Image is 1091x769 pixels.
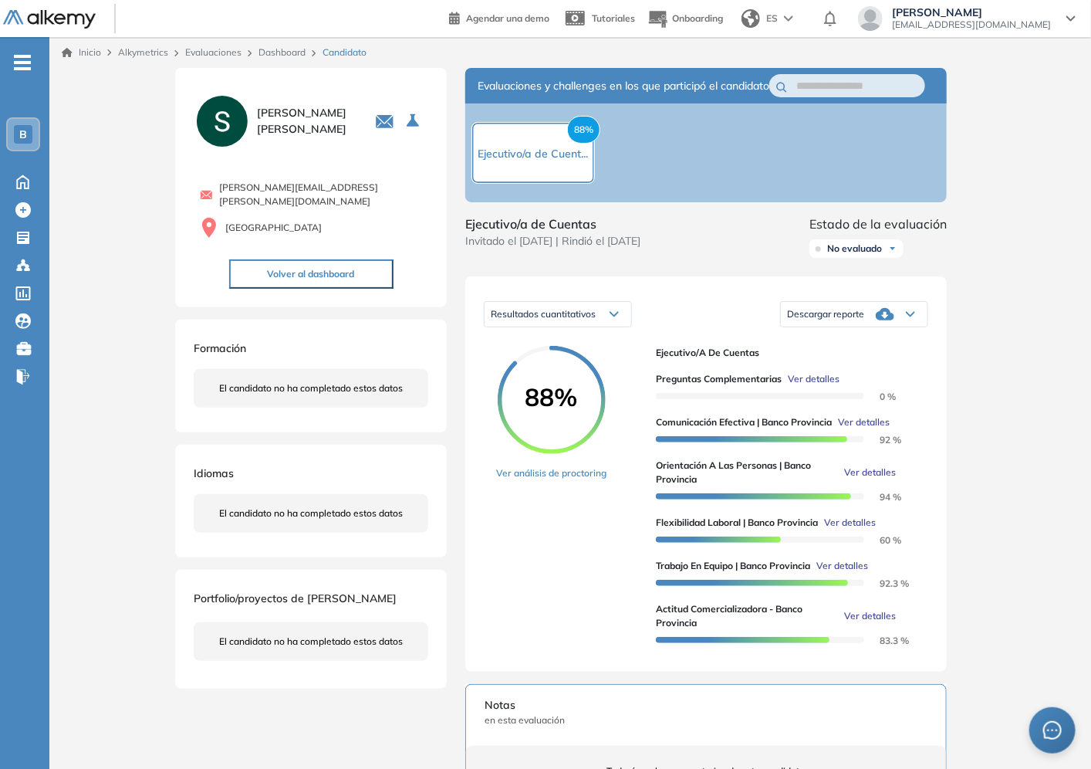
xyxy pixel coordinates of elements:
[862,534,902,546] span: 60 %
[194,93,251,150] img: PROFILE_MENU_LOGO_USER
[485,697,927,713] span: Notas
[788,372,839,386] span: Ver detalles
[323,46,366,59] span: Candidato
[3,10,96,29] img: Logo
[647,2,723,36] button: Onboarding
[14,61,31,64] i: -
[194,341,246,355] span: Formación
[656,346,916,360] span: Ejecutivo/a de Cuentas
[258,46,306,58] a: Dashboard
[672,12,723,24] span: Onboarding
[118,46,168,58] span: Alkymetrics
[656,372,782,386] span: Preguntas complementarias
[862,391,897,402] span: 0 %
[862,578,910,589] span: 92.3 %
[810,559,868,573] button: Ver detalles
[491,308,596,320] span: Resultados cuantitativos
[449,8,549,26] a: Agendar una demo
[194,466,234,480] span: Idiomas
[784,15,793,22] img: arrow
[816,559,868,573] span: Ver detalles
[838,466,896,479] button: Ver detalles
[219,635,403,649] span: El candidato no ha completado estos datos
[62,46,101,59] a: Inicio
[194,591,397,605] span: Portfolio/proyectos de [PERSON_NAME]
[824,516,876,530] span: Ver detalles
[787,308,864,320] span: Descargar reporte
[485,713,927,727] span: en esta evaluación
[862,635,910,646] span: 83.3 %
[466,12,549,24] span: Agendar una demo
[1043,721,1062,740] span: message
[766,12,778,25] span: ES
[478,78,769,94] span: Evaluaciones y challenges en los que participó el candidato
[827,242,882,255] span: No evaluado
[400,107,428,135] button: Seleccione la evaluación activa
[862,434,902,445] span: 92 %
[465,215,640,233] span: Ejecutivo/a de Cuentas
[862,491,902,503] span: 94 %
[219,381,403,395] span: El candidato no ha completado estos datos
[656,559,810,573] span: Trabajo en equipo | Banco Provincia
[19,128,27,141] span: B
[478,147,589,161] span: Ejecutivo/a de Cuent...
[844,466,896,479] span: Ver detalles
[844,609,896,623] span: Ver detalles
[225,221,322,235] span: [GEOGRAPHIC_DATA]
[782,372,839,386] button: Ver detalles
[185,46,242,58] a: Evaluaciones
[257,105,356,137] span: [PERSON_NAME] [PERSON_NAME]
[838,609,896,623] button: Ver detalles
[567,116,600,144] span: 88%
[838,415,890,429] span: Ver detalles
[229,259,394,289] button: Volver al dashboard
[498,384,606,409] span: 88%
[892,19,1051,31] span: [EMAIL_ADDRESS][DOMAIN_NAME]
[809,215,947,233] span: Estado de la evaluación
[892,6,1051,19] span: [PERSON_NAME]
[832,415,890,429] button: Ver detalles
[656,459,838,486] span: Orientación a las personas | Banco Provincia
[656,415,832,429] span: Comunicación efectiva | Banco Provincia
[592,12,635,24] span: Tutoriales
[496,466,606,480] a: Ver análisis de proctoring
[656,516,818,530] span: Flexibilidad Laboral | Banco Provincia
[219,506,403,520] span: El candidato no ha completado estos datos
[465,233,640,249] span: Invitado el [DATE] | Rindió el [DATE]
[219,181,428,208] span: [PERSON_NAME][EMAIL_ADDRESS][PERSON_NAME][DOMAIN_NAME]
[741,9,760,28] img: world
[818,516,876,530] button: Ver detalles
[888,244,897,253] img: Ícono de flecha
[656,602,838,630] span: Actitud comercializadora - Banco Provincia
